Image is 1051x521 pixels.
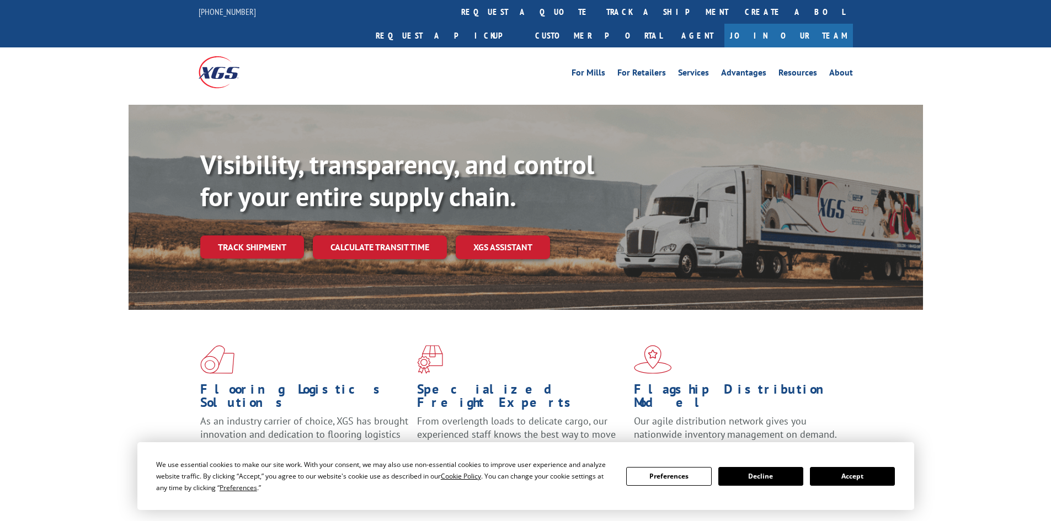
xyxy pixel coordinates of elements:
a: XGS ASSISTANT [456,235,550,259]
span: Preferences [220,483,257,492]
a: Request a pickup [367,24,527,47]
a: Resources [778,68,817,80]
div: We use essential cookies to make our site work. With your consent, we may also use non-essential ... [156,459,613,493]
img: xgs-icon-focused-on-flooring-red [417,345,443,374]
button: Accept [810,467,895,486]
button: Decline [718,467,803,486]
span: As an industry carrier of choice, XGS has brought innovation and dedication to flooring logistics... [200,415,408,454]
h1: Flagship Distribution Model [634,383,842,415]
a: Advantages [721,68,766,80]
img: xgs-icon-total-supply-chain-intelligence-red [200,345,234,374]
a: About [829,68,853,80]
a: For Retailers [617,68,666,80]
a: Customer Portal [527,24,670,47]
a: Track shipment [200,235,304,259]
p: From overlength loads to delicate cargo, our experienced staff knows the best way to move your fr... [417,415,626,464]
a: Services [678,68,709,80]
button: Preferences [626,467,711,486]
span: Cookie Policy [441,471,481,481]
h1: Specialized Freight Experts [417,383,626,415]
a: Calculate transit time [313,235,447,259]
span: Our agile distribution network gives you nationwide inventory management on demand. [634,415,837,441]
a: Join Our Team [724,24,853,47]
a: For Mills [572,68,605,80]
a: [PHONE_NUMBER] [199,6,256,17]
div: Cookie Consent Prompt [137,442,914,510]
img: xgs-icon-flagship-distribution-model-red [634,345,672,374]
b: Visibility, transparency, and control for your entire supply chain. [200,147,594,213]
h1: Flooring Logistics Solutions [200,383,409,415]
a: Agent [670,24,724,47]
